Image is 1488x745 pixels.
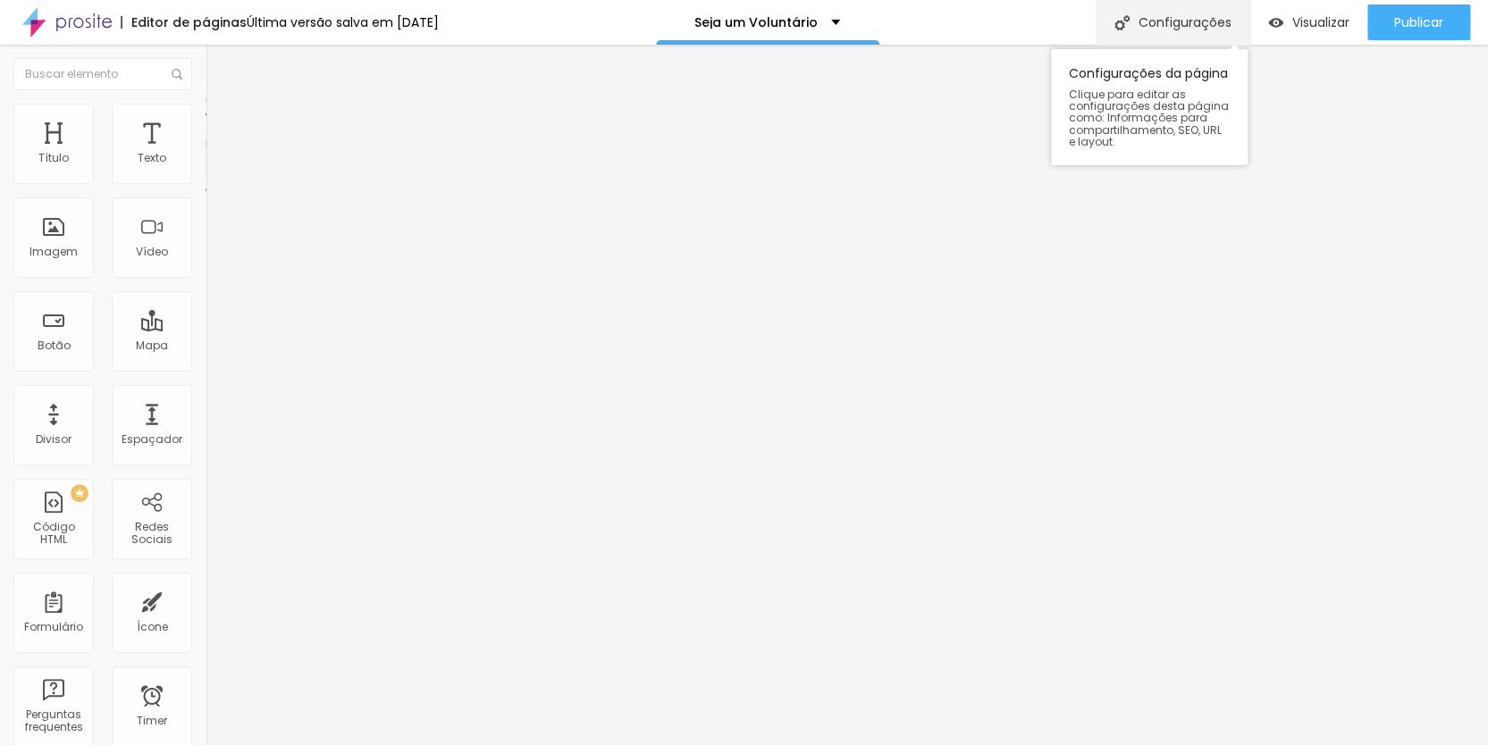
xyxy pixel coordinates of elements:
div: Timer [137,715,167,727]
div: Texto [138,152,166,164]
div: Título [38,152,69,164]
span: Clique para editar as configurações desta página como: Informações para compartilhamento, SEO, UR... [1069,88,1230,147]
div: Configurações da página [1051,49,1248,165]
button: Publicar [1367,4,1470,40]
div: Espaçador [122,433,182,446]
div: Vídeo [136,246,168,258]
div: Perguntas frequentes [18,708,88,734]
p: Seja um Voluntário [694,16,818,29]
span: Visualizar [1292,15,1349,29]
div: Ícone [137,621,168,633]
div: Imagem [29,246,78,258]
div: Última versão salva em [DATE] [247,16,439,29]
div: Código HTML [18,521,88,547]
button: Visualizar [1250,4,1367,40]
div: Mapa [136,339,168,352]
div: Botão [38,339,71,352]
img: Icone [1114,15,1130,30]
div: Formulário [24,621,83,633]
div: Divisor [36,433,71,446]
img: view-1.svg [1268,15,1283,30]
div: Redes Sociais [116,521,187,547]
div: Editor de páginas [121,16,247,29]
input: Buscar elemento [13,58,192,90]
span: Publicar [1394,15,1443,29]
img: Icone [172,69,182,80]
